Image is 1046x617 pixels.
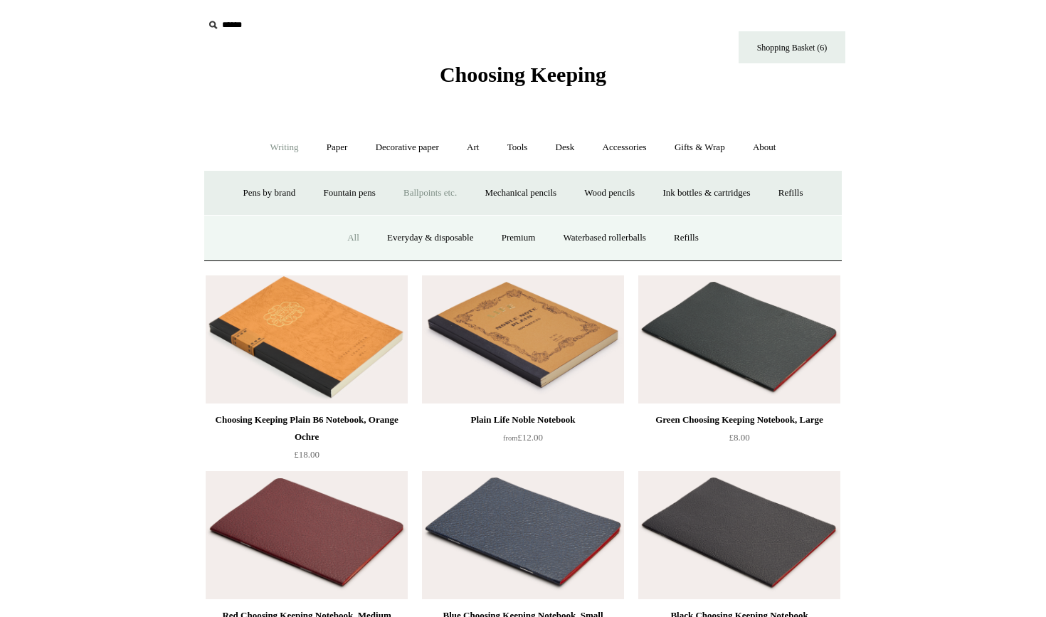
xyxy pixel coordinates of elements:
span: £8.00 [729,432,749,443]
a: Red Choosing Keeping Notebook, Medium Red Choosing Keeping Notebook, Medium [206,471,408,599]
a: Desk [543,129,588,167]
a: Shopping Basket (6) [739,31,845,63]
a: All [334,219,372,257]
a: Decorative paper [363,129,452,167]
a: Wood pencils [571,174,648,212]
a: Fountain pens [310,174,388,212]
a: Waterbased rollerballs [551,219,659,257]
img: Red Choosing Keeping Notebook, Medium [206,471,408,599]
div: Choosing Keeping Plain B6 Notebook, Orange Ochre [209,411,404,445]
a: Writing [258,129,312,167]
img: Black Choosing Keeping Notebook [638,471,840,599]
a: Mechanical pencils [472,174,569,212]
img: Blue Choosing Keeping Notebook, Small [422,471,624,599]
div: Plain Life Noble Notebook [426,411,620,428]
span: £12.00 [503,432,543,443]
a: Paper [314,129,361,167]
a: Black Choosing Keeping Notebook Black Choosing Keeping Notebook [638,471,840,599]
a: Plain Life Noble Notebook from£12.00 [422,411,624,470]
a: Green Choosing Keeping Notebook, Large Green Choosing Keeping Notebook, Large [638,275,840,404]
a: Premium [489,219,549,257]
a: Tools [495,129,541,167]
a: Choosing Keeping Plain B6 Notebook, Orange Ochre £18.00 [206,411,408,470]
a: Ink bottles & cartridges [650,174,763,212]
img: Plain Life Noble Notebook [422,275,624,404]
a: Green Choosing Keeping Notebook, Large £8.00 [638,411,840,470]
a: Blue Choosing Keeping Notebook, Small Blue Choosing Keeping Notebook, Small [422,471,624,599]
a: Refills [766,174,816,212]
a: Ballpoints etc. [391,174,470,212]
a: Pens by brand [231,174,309,212]
span: Choosing Keeping [440,63,606,86]
a: Choosing Keeping Plain B6 Notebook, Orange Ochre Choosing Keeping Plain B6 Notebook, Orange Ochre [206,275,408,404]
a: Art [454,129,492,167]
a: Everyday & disposable [374,219,486,257]
img: Green Choosing Keeping Notebook, Large [638,275,840,404]
img: Choosing Keeping Plain B6 Notebook, Orange Ochre [206,275,408,404]
a: Choosing Keeping [440,74,606,84]
a: Gifts & Wrap [662,129,738,167]
span: from [503,434,517,442]
a: About [740,129,789,167]
div: Green Choosing Keeping Notebook, Large [642,411,837,428]
a: Accessories [590,129,660,167]
a: Plain Life Noble Notebook Plain Life Noble Notebook [422,275,624,404]
span: £18.00 [294,449,319,460]
a: Refills [661,219,712,257]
